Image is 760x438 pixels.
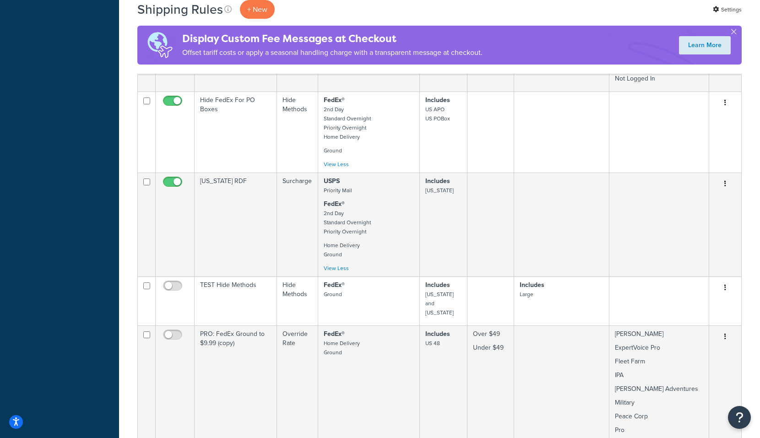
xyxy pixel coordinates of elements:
strong: FedEx® [324,329,345,339]
strong: Includes [425,95,450,105]
td: Hide Methods [277,92,318,173]
strong: Includes [520,280,544,290]
p: Peace Corp [615,412,703,421]
small: Home Delivery Ground [324,339,360,357]
td: Surcharge [277,173,318,276]
td: TEST Hide Methods [195,276,277,325]
small: Large [520,290,533,298]
td: [US_STATE] RDF [195,173,277,276]
strong: Includes [425,176,450,186]
strong: Includes [425,280,450,290]
small: 2nd Day Standard Overnight Priority Overnight [324,209,371,236]
td: Hide FedEx For PO Boxes [195,92,277,173]
strong: FedEx® [324,280,345,290]
p: ExpertVoice Pro [615,343,703,352]
p: Military [615,398,703,407]
p: IPA [615,371,703,380]
p: Pro [615,426,703,435]
small: [US_STATE] and [US_STATE] [425,290,454,317]
small: Ground [324,146,342,155]
small: US 48 [425,339,440,347]
small: Home Delivery Ground [324,241,360,259]
strong: FedEx® [324,95,345,105]
h1: Shipping Rules [137,0,223,18]
p: [PERSON_NAME] Adventures [615,384,703,394]
a: Settings [713,3,742,16]
h4: Display Custom Fee Messages at Checkout [182,31,483,46]
p: Offset tariff costs or apply a seasonal handling charge with a transparent message at checkout. [182,46,483,59]
a: View Less [324,160,349,168]
img: duties-banner-06bc72dcb5fe05cb3f9472aba00be2ae8eb53ab6f0d8bb03d382ba314ac3c341.png [137,26,182,65]
p: Fleet Farm [615,357,703,366]
small: Ground [324,290,342,298]
small: US APO US POBox [425,105,450,123]
p: Not Logged In [615,74,703,83]
a: View Less [324,264,349,272]
small: Priority Mail [324,186,352,195]
strong: FedEx® [324,199,345,209]
strong: USPS [324,176,340,186]
a: Learn More [679,36,731,54]
small: 2nd Day Standard Overnight Priority Overnight Home Delivery [324,105,371,141]
strong: Includes [425,329,450,339]
p: Under $49 [473,343,508,352]
small: [US_STATE] [425,186,454,195]
button: Open Resource Center [728,406,751,429]
td: Hide Methods [277,276,318,325]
